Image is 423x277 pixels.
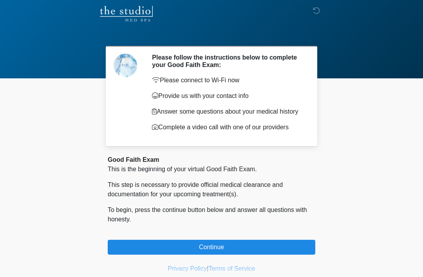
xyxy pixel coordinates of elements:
[207,265,208,272] a: |
[108,240,315,255] button: Continue
[108,165,315,174] p: This is the beginning of your virtual Good Faith Exam.
[168,265,207,272] a: Privacy Policy
[152,76,304,85] p: Please connect to Wi-Fi now
[208,265,255,272] a: Terms of Service
[108,180,315,199] p: This step is necessary to provide official medical clearance and documentation for your upcoming ...
[152,107,304,116] p: Answer some questions about your medical history
[108,155,315,165] div: Good Faith Exam
[100,6,153,22] img: The Studio Med Spa Logo
[114,54,137,77] img: Agent Avatar
[152,54,304,69] h2: Please follow the instructions below to complete your Good Faith Exam:
[108,205,315,224] p: To begin, press the continue button below and answer all questions with honesty.
[102,28,321,43] h1: ‎ ‎
[152,91,304,101] p: Provide us with your contact info
[152,123,304,132] p: Complete a video call with one of our providers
